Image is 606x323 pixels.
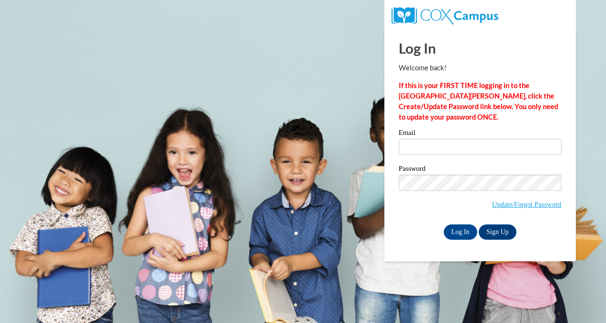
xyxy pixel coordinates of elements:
input: Log In [444,224,477,240]
h1: Log In [399,38,561,58]
a: Sign Up [479,224,516,240]
img: COX Campus [392,7,498,24]
label: Password [399,165,561,175]
a: Update/Forgot Password [492,200,561,208]
strong: If this is your FIRST TIME logging in to the [GEOGRAPHIC_DATA][PERSON_NAME], click the Create/Upd... [399,81,558,121]
p: Welcome back! [399,63,561,73]
a: COX Campus [392,11,498,19]
label: Email [399,129,561,139]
